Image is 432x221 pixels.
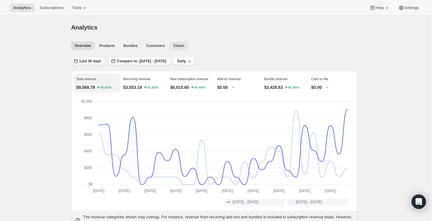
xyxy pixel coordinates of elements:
[100,86,112,89] text: 45.81%
[170,84,189,90] p: $6,015.60
[75,43,91,48] span: Overview
[68,4,91,12] button: Tools
[173,43,184,48] span: Churn
[233,200,258,204] span: [DATE] - [DATE]
[84,116,92,120] text: $800
[224,198,284,206] button: [DATE] - [DATE]
[80,59,101,64] span: Last 30 days
[99,43,115,48] span: Products
[145,189,156,193] text: [DATE]
[264,77,287,81] span: Bundle revenue
[287,198,348,206] button: [DATE] - [DATE]
[288,86,300,89] text: 66.46%
[177,59,186,64] span: Daily
[84,132,92,137] text: $600
[10,4,35,12] button: Analytics
[375,5,383,10] span: Help
[217,77,241,81] span: Add-on revenue
[196,189,208,193] text: [DATE]
[170,189,182,193] text: [DATE]
[108,57,170,65] button: Compare to: [DATE] - [DATE]
[123,84,142,90] p: $3,553.19
[412,195,426,209] div: Open Intercom Messenger
[13,5,31,10] span: Analytics
[404,5,419,10] span: Settings
[76,77,96,81] span: Total revenue
[76,84,95,90] p: $9,568.79
[39,5,64,10] span: Subscriptions
[194,86,206,89] text: 40.46%
[123,43,137,48] span: Bundles
[71,57,105,65] button: Last 30 days
[311,84,322,90] p: $0.00
[123,77,151,81] span: Recurring revenue
[84,166,92,170] text: $200
[147,86,159,89] text: 55.86%
[217,84,228,90] p: $0.00
[146,43,165,48] span: Customers
[325,189,336,193] text: [DATE]
[273,189,285,193] text: [DATE]
[81,99,92,104] text: $1,000
[119,189,130,193] text: [DATE]
[36,4,67,12] button: Subscriptions
[117,59,166,64] span: Compare to: [DATE] - [DATE]
[248,189,259,193] text: [DATE]
[366,4,393,12] button: Help
[84,149,92,153] text: $400
[71,24,97,31] span: Analytics
[299,189,311,193] text: [DATE]
[170,77,208,81] span: New subscription revenue
[222,189,233,193] text: [DATE]
[311,77,328,81] span: Card on file
[264,84,283,90] p: $3,428.63
[93,189,104,193] text: [DATE]
[174,57,194,65] button: Daily
[296,200,322,204] span: [DATE] - [DATE]
[72,5,81,10] span: Tools
[89,182,93,186] text: $0
[395,4,422,12] button: Settings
